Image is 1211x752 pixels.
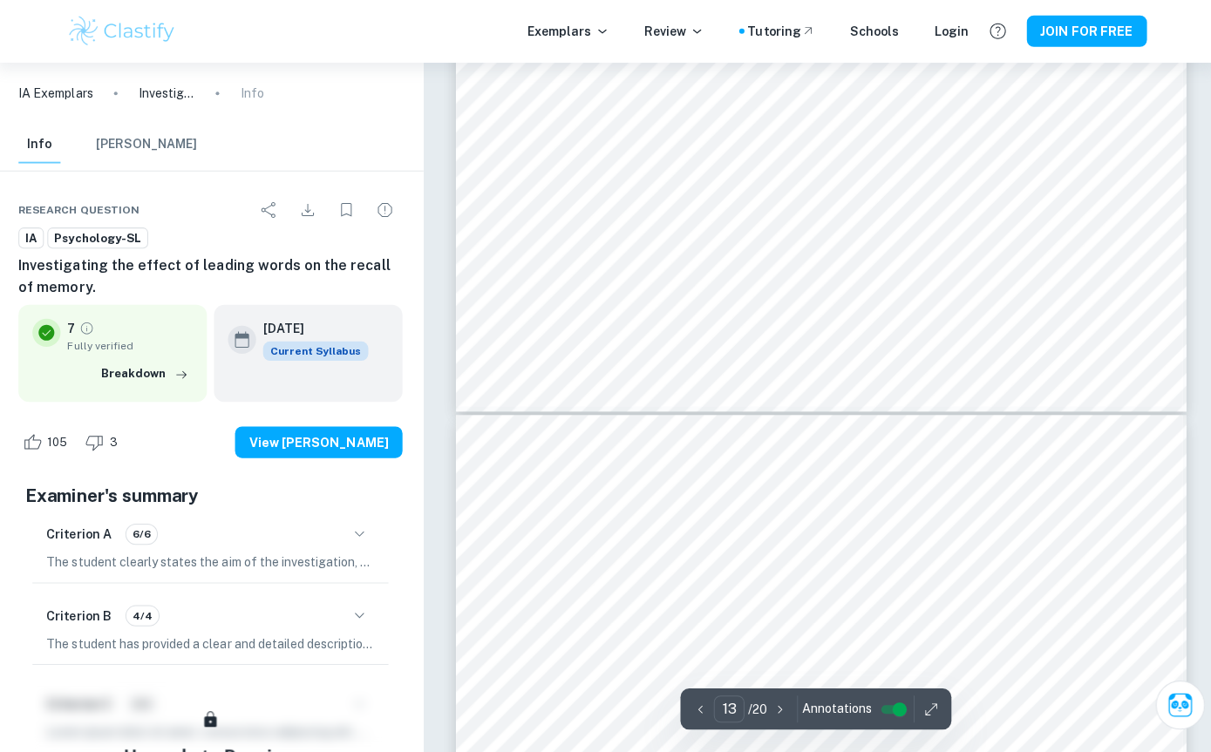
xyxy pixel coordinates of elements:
button: View [PERSON_NAME] [236,424,403,456]
p: The student has provided a clear and detailed description of the research design, including the a... [49,631,375,650]
div: Dislike [83,426,129,454]
h6: [DATE] [264,317,355,336]
button: JOIN FOR FREE [1024,16,1143,47]
p: Investigating the effect of leading words on the recall of memory. [140,84,196,103]
a: IA [21,227,46,248]
button: Help and Feedback [980,17,1010,46]
a: Schools [848,22,897,41]
button: Info [21,125,63,163]
div: Like [21,426,79,454]
a: Login [932,22,966,41]
p: 7 [70,317,78,336]
span: 6/6 [128,524,159,539]
div: Bookmark [330,192,364,227]
a: IA Exemplars [21,84,95,103]
p: Info [242,84,265,103]
span: 4/4 [128,605,160,620]
span: Psychology-SL [51,229,149,247]
span: 105 [40,431,79,449]
h5: Examiner's summary [28,480,396,506]
p: Review [643,22,703,41]
div: Download [291,192,326,227]
span: 3 [102,431,129,449]
a: Psychology-SL [50,227,150,248]
span: Fully verified [70,336,194,352]
button: [PERSON_NAME] [98,125,199,163]
p: The student clearly states the aim of the investigation, which is to examine whether using a more... [49,550,375,569]
h6: Criterion A [49,522,113,541]
a: Tutoring [746,22,813,41]
button: Ask Clai [1152,677,1201,726]
span: Annotations [799,696,869,715]
h6: Criterion B [49,603,113,622]
p: Exemplars [527,22,609,41]
div: This exemplar is based on the current syllabus. Feel free to refer to it for inspiration/ideas wh... [264,340,369,359]
button: Breakdown [99,359,194,385]
span: IA [22,229,45,247]
h6: Investigating the effect of leading words on the recall of memory. [21,254,403,296]
p: / 20 [746,696,765,715]
span: Current Syllabus [264,340,369,359]
img: Clastify logo [69,14,180,49]
span: Research question [21,201,141,217]
div: Report issue [368,192,403,227]
a: Grade fully verified [81,319,97,335]
div: Share [253,192,288,227]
